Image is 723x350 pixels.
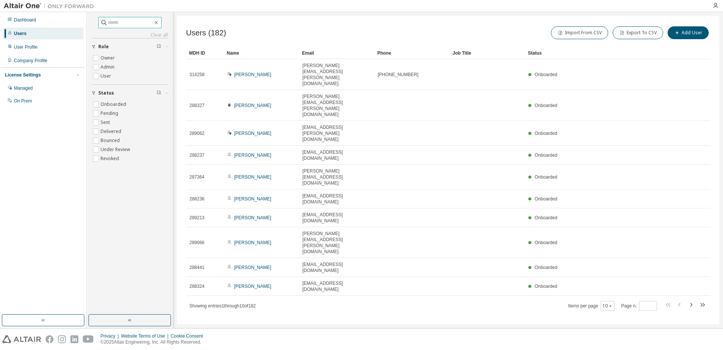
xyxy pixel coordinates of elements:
[302,149,371,161] span: [EMAIL_ADDRESS][DOMAIN_NAME]
[302,47,371,59] div: Email
[101,127,123,136] label: Delivered
[157,90,161,96] span: Clear filter
[189,303,256,309] span: Showing entries 1 through 10 of 182
[189,72,204,78] span: 314258
[2,335,41,343] img: altair_logo.svg
[227,47,296,59] div: Name
[302,212,371,224] span: [EMAIL_ADDRESS][DOMAIN_NAME]
[101,145,131,154] label: Under Review
[189,240,204,246] span: 289066
[528,47,671,59] div: Status
[551,26,608,39] button: Import From CSV
[14,44,38,50] div: User Profile
[234,72,272,77] a: [PERSON_NAME]
[234,240,272,245] a: [PERSON_NAME]
[234,196,272,202] a: [PERSON_NAME]
[621,301,657,311] span: Page n.
[14,98,32,104] div: On Prem
[568,301,615,311] span: Items per page
[186,29,226,37] span: Users (182)
[377,47,447,59] div: Phone
[234,265,272,270] a: [PERSON_NAME]
[46,335,53,343] img: facebook.svg
[189,215,204,221] span: 289213
[189,283,204,289] span: 288324
[92,85,168,101] button: Status
[535,265,557,270] span: Onboarded
[302,63,371,87] span: [PERSON_NAME][EMAIL_ADDRESS][PERSON_NAME][DOMAIN_NAME]
[189,102,204,109] span: 288327
[4,2,98,10] img: Altair One
[668,26,709,39] button: Add User
[157,44,161,50] span: Clear filter
[101,109,120,118] label: Pending
[535,103,557,108] span: Onboarded
[189,196,204,202] span: 288236
[101,118,111,127] label: Sent
[189,47,221,59] div: MDH ID
[234,153,272,158] a: [PERSON_NAME]
[98,44,109,50] span: Role
[83,335,94,343] img: youtube.svg
[302,280,371,292] span: [EMAIL_ADDRESS][DOMAIN_NAME]
[234,215,272,220] a: [PERSON_NAME]
[101,53,116,63] label: Owner
[535,131,557,136] span: Onboarded
[535,153,557,158] span: Onboarded
[234,284,272,289] a: [PERSON_NAME]
[302,261,371,274] span: [EMAIL_ADDRESS][DOMAIN_NAME]
[14,85,33,91] div: Managed
[234,131,272,136] a: [PERSON_NAME]
[101,100,128,109] label: Onboarded
[101,136,121,145] label: Bounced
[98,90,114,96] span: Status
[58,335,66,343] img: instagram.svg
[5,72,41,78] div: License Settings
[189,130,204,136] span: 289062
[189,152,204,158] span: 288237
[535,215,557,220] span: Onboarded
[234,103,272,108] a: [PERSON_NAME]
[101,154,120,163] label: Revoked
[101,63,116,72] label: Admin
[14,17,36,23] div: Dashboard
[101,72,113,81] label: User
[189,174,204,180] span: 287364
[14,31,26,37] div: Users
[92,38,168,55] button: Role
[101,333,121,339] div: Privacy
[101,339,207,345] p: © 2025 Altair Engineering, Inc. All Rights Reserved.
[234,174,272,180] a: [PERSON_NAME]
[189,264,204,271] span: 288441
[453,47,522,59] div: Job Title
[535,174,557,180] span: Onboarded
[378,72,418,78] span: [PHONE_NUMBER]
[535,196,557,202] span: Onboarded
[302,168,371,186] span: [PERSON_NAME][EMAIL_ADDRESS][DOMAIN_NAME]
[535,240,557,245] span: Onboarded
[302,93,371,118] span: [PERSON_NAME][EMAIL_ADDRESS][PERSON_NAME][DOMAIN_NAME]
[121,333,171,339] div: Website Terms of Use
[70,335,78,343] img: linkedin.svg
[92,32,168,38] a: Clear all
[535,284,557,289] span: Onboarded
[302,124,371,142] span: [EMAIL_ADDRESS][PERSON_NAME][DOMAIN_NAME]
[602,303,613,309] button: 10
[302,231,371,255] span: [PERSON_NAME][EMAIL_ADDRESS][PERSON_NAME][DOMAIN_NAME]
[535,72,557,77] span: Onboarded
[171,333,207,339] div: Cookie Consent
[14,58,47,64] div: Company Profile
[613,26,663,39] button: Export To CSV
[302,193,371,205] span: [EMAIL_ADDRESS][DOMAIN_NAME]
